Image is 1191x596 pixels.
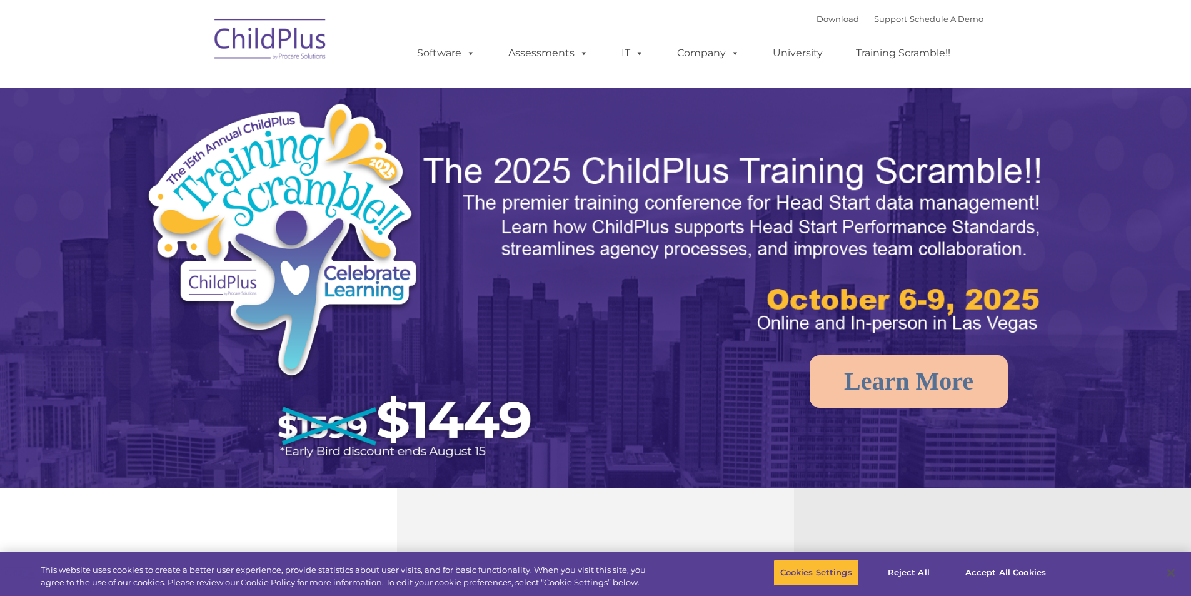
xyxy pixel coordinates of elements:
img: ChildPlus by Procare Solutions [208,10,333,73]
a: University [760,41,835,66]
div: This website uses cookies to create a better user experience, provide statistics about user visit... [41,564,655,588]
button: Cookies Settings [773,560,859,586]
a: Schedule A Demo [910,14,983,24]
span: Last name [174,83,212,92]
a: Training Scramble!! [843,41,963,66]
button: Accept All Cookies [958,560,1053,586]
font: | [817,14,983,24]
a: Learn More [810,355,1008,408]
a: Company [665,41,752,66]
button: Close [1157,559,1185,587]
span: Phone number [174,134,227,143]
a: Software [405,41,488,66]
button: Reject All [870,560,948,586]
a: Support [874,14,907,24]
a: Download [817,14,859,24]
a: Assessments [496,41,601,66]
a: IT [609,41,656,66]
